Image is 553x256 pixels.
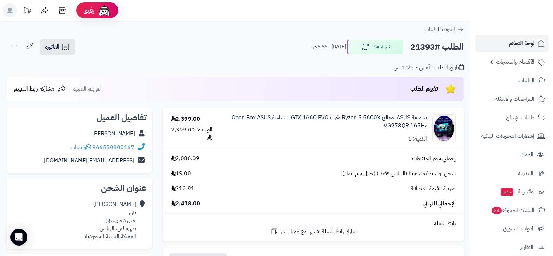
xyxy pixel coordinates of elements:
span: شحن بواسطة مندوبينا (الرياض فقط ) (خلال يوم عمل) [342,170,456,178]
a: أدوات التسويق [475,220,549,237]
div: الوحدة: 2,399.00 [171,126,212,142]
img: 1753203146-%D8%AA%D8%AC%D9%85%D9%8A%D8%B9%D8%A9%20ASUS-90x90.jpg [433,114,455,142]
img: ai-face.png [97,3,111,17]
h2: الطلب #21393 [410,40,464,54]
span: الطلبات [518,76,534,85]
span: إشعارات التحويلات البنكية [481,131,534,141]
h2: عنوان الشحن [13,184,147,192]
div: 2,399.00 [171,115,200,123]
a: الطلبات [475,72,549,89]
a: التقارير [475,239,549,256]
div: [PERSON_NAME] ننن جبل دخان، زززز ظهرة لبن، الرياض المملكة العربية السعودية [85,200,136,240]
span: العودة للطلبات [424,25,455,34]
a: [PERSON_NAME] [92,129,135,138]
span: لوحة التحكم [509,38,534,48]
span: السلات المتروكة [491,205,534,215]
small: [DATE] - 8:55 ص [311,43,346,50]
a: 966550800167 [92,143,134,151]
a: مشاركة رابط التقييم [14,85,66,93]
a: واتساب [70,143,91,151]
a: العودة للطلبات [424,25,464,34]
a: السلات المتروكة23 [475,202,549,219]
div: رابط السلة [165,219,461,227]
a: تجميعة ASUS بمعالج Ryzen 5 5600X وكرت GTX 1660 EVO + شاشة Open Box ASUS VG278QR 165Hz [228,114,427,130]
span: الإجمالي النهائي [423,200,456,208]
span: 2,418.00 [171,200,200,208]
a: العملاء [475,146,549,163]
span: الفاتورة [45,43,59,51]
span: أدوات التسويق [503,224,533,234]
span: لم يتم التقييم [72,85,101,93]
span: 2,086.09 [171,155,199,163]
span: تقييم الطلب [410,85,438,93]
span: وآتس آب [500,187,533,197]
span: 23 [492,207,502,214]
a: المراجعات والأسئلة [475,91,549,107]
span: 19.00 [171,170,191,178]
a: إشعارات التحويلات البنكية [475,128,549,144]
span: رفيق [83,6,94,15]
span: 312.91 [171,185,194,193]
span: إجمالي سعر المنتجات [412,155,456,163]
a: تحديثات المنصة [19,3,36,19]
span: الأقسام والمنتجات [496,57,534,67]
span: شارك رابط السلة نفسها مع عميل آخر [280,228,356,236]
button: تم التنفيذ [347,40,403,54]
span: التقارير [520,242,533,252]
span: المراجعات والأسئلة [495,94,534,104]
span: المدونة [518,168,533,178]
a: الفاتورة [40,39,75,55]
div: تاريخ الطلب : أمس - 1:23 ص [394,64,464,72]
a: لوحة التحكم [475,35,549,52]
a: [EMAIL_ADDRESS][DOMAIN_NAME] [44,156,134,165]
span: ضريبة القيمة المضافة [411,185,456,193]
a: المدونة [475,165,549,182]
h2: تفاصيل العميل [13,113,147,122]
span: العملاء [520,150,533,159]
div: الكمية: 1 [408,135,427,143]
a: وآتس آبجديد [475,183,549,200]
div: Open Intercom Messenger [10,229,27,246]
span: مشاركة رابط التقييم [14,85,54,93]
a: شارك رابط السلة نفسها مع عميل آخر [270,227,356,236]
a: طلبات الإرجاع [475,109,549,126]
span: طلبات الإرجاع [506,113,534,122]
span: جديد [501,188,513,196]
